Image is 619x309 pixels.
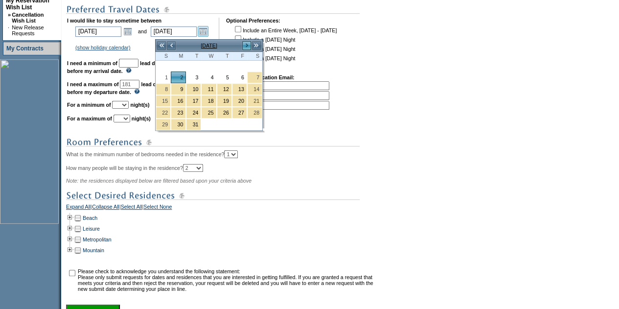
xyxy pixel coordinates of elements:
[232,72,247,83] a: 6
[66,204,91,213] a: Expand All
[171,95,186,107] td: Spring Break Wk 2 2026 - Saturday to Saturday Holiday
[217,83,232,95] td: Spring Break Wk 1 2026 - Saturday to Saturday Holiday
[151,26,197,37] input: Date format: M/D/Y. Shortcut keys: [T] for Today. [UP] or [.] for Next Day. [DOWN] or [,] for Pre...
[156,107,171,119] td: Spring Break Wk 3 2026 - Saturday to Saturday Holiday
[232,84,247,95] a: 13
[156,119,170,130] a: 29
[92,204,119,213] a: Collapse All
[121,204,142,213] a: Select All
[202,84,216,95] a: 11
[126,68,132,73] img: questionMark_lightBlue.gif
[186,107,201,119] td: Spring Break Wk 3 2026 - Saturday to Saturday Holiday
[186,107,201,118] a: 24
[83,226,100,232] a: Leisure
[171,119,185,130] a: 30
[171,95,185,106] a: 16
[232,95,247,107] td: Spring Break Wk 2 2026 - Saturday to Saturday Holiday
[233,24,337,68] td: Include an Entire Week, [DATE] - [DATE] Include a [DATE] Night Include a [DATE] Night Include a [...
[171,71,186,83] td: Monday, March 02, 2026
[12,12,44,24] a: Cancellation Wish List
[186,95,201,106] a: 17
[156,83,171,95] td: Spring Break Wk 1 2026 - Saturday to Saturday Holiday
[201,83,216,95] td: Spring Break Wk 1 2026 - Saturday to Saturday Holiday
[171,72,185,83] a: 2
[217,107,231,118] a: 26
[66,178,252,184] span: Note: the residences displayed below are filtered based upon your criteria above
[134,89,140,94] img: questionMark_lightBlue.gif
[198,26,208,37] a: Open the calendar popup.
[83,247,104,253] a: Mountain
[83,237,112,242] a: Metropolitan
[156,107,170,118] a: 22
[248,95,262,106] a: 21
[247,107,262,119] td: Spring Break Wk 3 2026 Holiday
[227,101,329,110] td: 3.
[217,95,232,107] td: Spring Break Wk 2 2026 - Saturday to Saturday Holiday
[130,102,149,108] b: night(s)
[217,71,232,83] td: Thursday, March 05, 2026
[252,41,261,50] a: >>
[202,72,216,83] a: 4
[8,24,11,36] td: ·
[201,95,216,107] td: Spring Break Wk 2 2026 - Saturday to Saturday Holiday
[227,81,329,90] td: 1.
[137,24,148,38] td: and
[157,41,166,50] a: <<
[186,72,201,83] a: 3
[248,72,262,83] a: 7
[67,102,111,108] b: For a minimum of
[227,91,329,100] td: 2.
[232,83,247,95] td: Spring Break Wk 1 2026 - Saturday to Saturday Holiday
[176,40,242,51] td: [DATE]
[232,71,247,83] td: Friday, March 06, 2026
[226,18,280,24] b: Optional Preferences:
[75,45,131,50] a: (show holiday calendar)
[232,52,247,61] th: Friday
[232,95,247,106] a: 20
[156,95,171,107] td: Spring Break Wk 2 2026 - Saturday to Saturday Holiday
[186,119,201,130] td: Spring Break Wk 4 2026 - Saturday to Saturday Holiday
[132,116,151,121] b: night(s)
[78,268,376,292] td: Please check to acknowledge you understand the following statement: Please only submit requests f...
[156,95,170,106] a: 15
[156,119,171,130] td: Spring Break Wk 4 2026 - Saturday to Saturday Holiday
[186,95,201,107] td: Spring Break Wk 2 2026 - Saturday to Saturday Holiday
[67,81,118,87] b: I need a maximum of
[186,84,201,95] a: 10
[156,84,170,95] a: 8
[186,83,201,95] td: Spring Break Wk 1 2026 - Saturday to Saturday Holiday
[171,52,186,61] th: Monday
[8,12,11,18] b: »
[202,95,216,106] a: 18
[186,52,201,61] th: Tuesday
[242,41,252,50] a: >
[171,119,186,130] td: Spring Break Wk 4 2026 - Saturday to Saturday Holiday
[143,204,172,213] a: Select None
[247,52,262,61] th: Saturday
[67,116,112,121] b: For a maximum of
[171,83,186,95] td: Spring Break Wk 1 2026 - Saturday to Saturday Holiday
[171,84,185,95] a: 9
[232,107,247,118] a: 27
[217,84,231,95] a: 12
[166,41,176,50] a: <
[171,107,185,118] a: 23
[232,107,247,119] td: Spring Break Wk 3 2026 - Saturday to Saturday Holiday
[75,26,121,37] input: Date format: M/D/Y. Shortcut keys: [T] for Today. [UP] or [.] for Next Day. [DOWN] or [,] for Pre...
[201,52,216,61] th: Wednesday
[201,107,216,119] td: Spring Break Wk 3 2026 - Saturday to Saturday Holiday
[171,107,186,119] td: Spring Break Wk 3 2026 - Saturday to Saturday Holiday
[201,71,216,83] td: Wednesday, March 04, 2026
[66,136,360,148] img: subTtlRoomPreferences.gif
[67,18,161,24] b: I would like to stay sometime between
[83,215,97,221] a: Beach
[217,95,231,106] a: 19
[202,107,216,118] a: 25
[122,26,133,37] a: Open the calendar popup.
[156,71,171,83] td: Sunday, March 01, 2026
[156,72,170,83] a: 1
[67,60,117,66] b: I need a minimum of
[217,72,231,83] a: 5
[248,107,262,118] a: 28
[247,95,262,107] td: Spring Break Wk 2 2026 Holiday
